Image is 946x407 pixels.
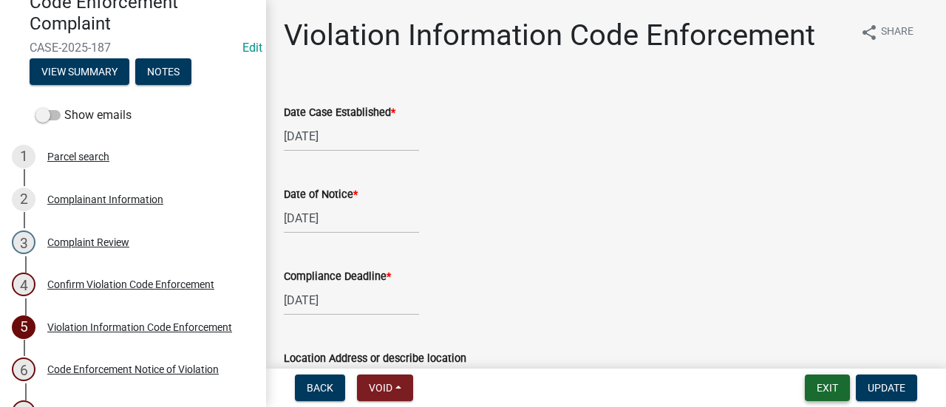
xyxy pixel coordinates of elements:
div: Violation Information Code Enforcement [47,322,232,332]
div: Complaint Review [47,237,129,247]
input: mm/dd/yyyy [284,203,419,233]
span: Void [369,382,392,394]
div: 1 [12,145,35,168]
label: Location Address or describe location [284,354,466,364]
div: 2 [12,188,35,211]
div: 3 [12,230,35,254]
label: Date of Notice [284,190,358,200]
div: Code Enforcement Notice of Violation [47,364,219,374]
span: Back [307,382,333,394]
h1: Violation Information Code Enforcement [284,18,815,53]
div: 6 [12,358,35,381]
label: Compliance Deadline [284,272,391,282]
button: View Summary [30,58,129,85]
input: mm/dd/yyyy [284,285,419,315]
button: Update [856,374,917,401]
button: shareShare [848,18,925,47]
button: Notes [135,58,191,85]
label: Date Case Established [284,108,395,118]
wm-modal-confirm: Edit Application Number [242,41,262,55]
button: Exit [805,374,850,401]
wm-modal-confirm: Summary [30,66,129,78]
a: Edit [242,41,262,55]
div: 5 [12,315,35,339]
button: Void [357,374,413,401]
input: mm/dd/yyyy [284,121,419,151]
label: Show emails [35,106,132,124]
span: Share [881,24,913,41]
i: share [860,24,878,41]
span: Update [868,382,905,394]
span: CASE-2025-187 [30,41,236,55]
div: Complainant Information [47,194,163,205]
button: Back [295,374,345,401]
div: Confirm Violation Code Enforcement [47,279,214,290]
div: 4 [12,273,35,296]
div: Parcel search [47,151,109,162]
wm-modal-confirm: Notes [135,66,191,78]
